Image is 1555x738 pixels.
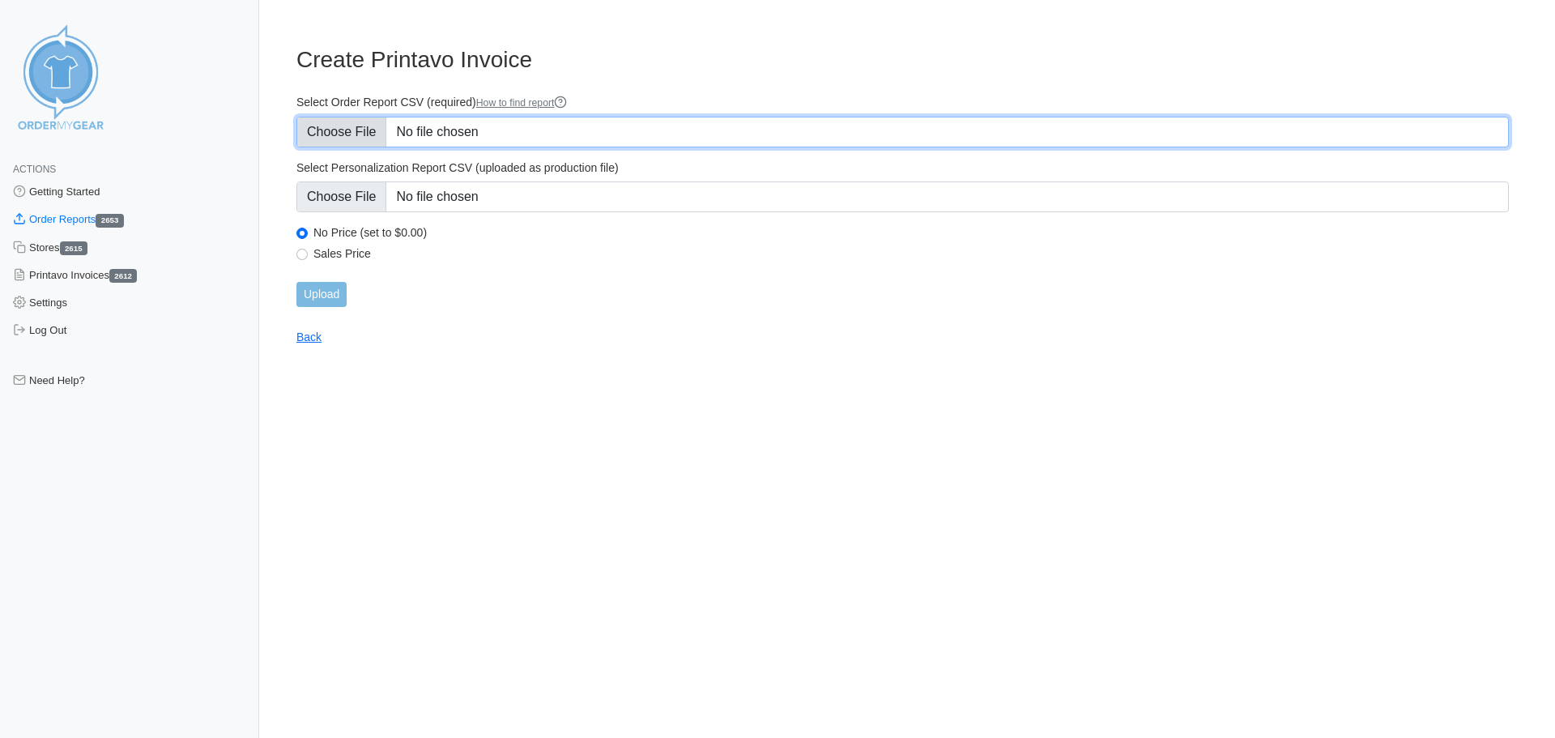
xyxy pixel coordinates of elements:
[13,164,56,175] span: Actions
[313,246,1509,261] label: Sales Price
[476,97,568,109] a: How to find report
[60,241,87,255] span: 2615
[313,225,1509,240] label: No Price (set to $0.00)
[296,282,347,307] input: Upload
[109,269,137,283] span: 2612
[296,331,322,343] a: Back
[296,95,1509,110] label: Select Order Report CSV (required)
[296,46,1509,74] h3: Create Printavo Invoice
[96,214,123,228] span: 2653
[296,160,1509,175] label: Select Personalization Report CSV (uploaded as production file)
